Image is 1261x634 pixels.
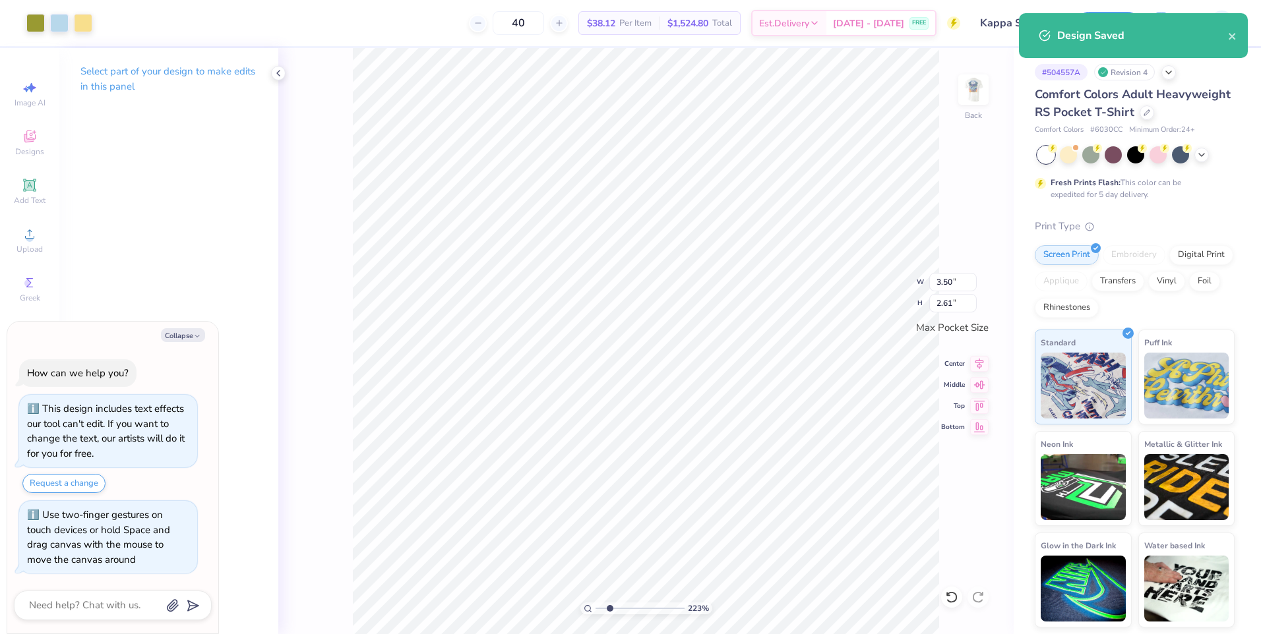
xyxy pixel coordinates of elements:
div: How can we help you? [27,366,129,380]
div: Design Saved [1057,28,1228,43]
button: close [1228,28,1237,43]
span: $1,524.80 [667,16,708,30]
span: Image AI [15,98,46,108]
img: Glow in the Dark Ink [1041,556,1126,621]
div: Use two-finger gestures on touch devices or hold Space and drag canvas with the mouse to move the... [27,508,170,566]
input: Untitled Design [970,10,1067,36]
span: Total [712,16,732,30]
span: Per Item [619,16,652,30]
button: Collapse [161,328,205,342]
span: Greek [20,293,40,303]
img: Water based Ink [1144,556,1229,621]
span: Add Text [14,195,46,206]
span: [DATE] - [DATE] [833,16,904,30]
button: Request a change [22,474,106,493]
span: Designs [15,146,44,157]
span: FREE [912,18,926,28]
input: – – [493,11,544,35]
span: 223 % [688,602,709,614]
span: Upload [16,244,43,254]
p: Select part of your design to make edits in this panel [80,64,257,94]
div: This design includes text effects our tool can't edit. If you want to change the text, our artist... [27,402,185,460]
span: $38.12 [587,16,615,30]
span: Est. Delivery [759,16,809,30]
